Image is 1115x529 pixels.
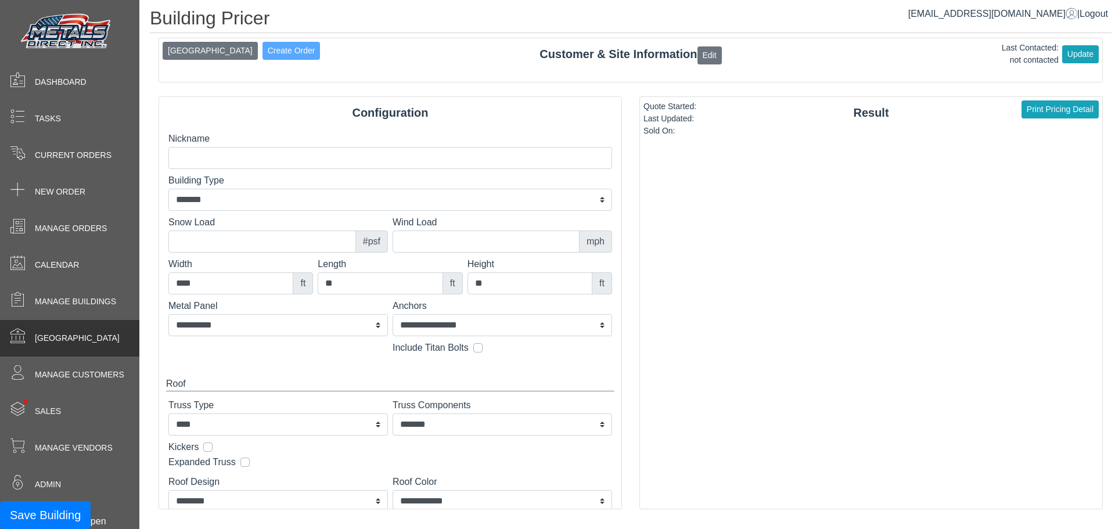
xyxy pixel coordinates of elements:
[35,332,120,344] span: [GEOGRAPHIC_DATA]
[17,10,116,53] img: Metals Direct Inc Logo
[168,299,388,313] label: Metal Panel
[293,272,313,294] div: ft
[163,42,258,60] button: [GEOGRAPHIC_DATA]
[643,125,696,137] div: Sold On:
[168,215,388,229] label: Snow Load
[579,231,612,253] div: mph
[1062,45,1099,63] button: Update
[35,76,87,88] span: Dashboard
[393,398,612,412] label: Truss Components
[262,42,321,60] button: Create Order
[355,231,388,253] div: #psf
[908,9,1077,19] a: [EMAIL_ADDRESS][DOMAIN_NAME]
[592,272,612,294] div: ft
[168,475,388,489] label: Roof Design
[318,257,462,271] label: Length
[159,45,1102,64] div: Customer & Site Information
[159,104,621,121] div: Configuration
[643,113,696,125] div: Last Updated:
[393,215,612,229] label: Wind Load
[35,113,61,125] span: Tasks
[908,7,1108,21] div: |
[168,440,199,454] label: Kickers
[150,7,1112,33] h1: Building Pricer
[697,46,722,64] button: Edit
[393,299,612,313] label: Anchors
[11,383,41,420] span: •
[168,398,388,412] label: Truss Type
[35,149,111,161] span: Current Orders
[643,100,696,113] div: Quote Started:
[35,478,61,491] span: Admin
[467,257,612,271] label: Height
[35,405,61,418] span: Sales
[35,186,85,198] span: New Order
[35,442,113,454] span: Manage Vendors
[1002,42,1059,66] div: Last Contacted: not contacted
[35,296,116,308] span: Manage Buildings
[168,455,236,469] label: Expanded Truss
[393,475,612,489] label: Roof Color
[35,369,124,381] span: Manage Customers
[1022,100,1099,118] button: Print Pricing Detail
[1080,9,1108,19] span: Logout
[640,104,1102,121] div: Result
[443,272,463,294] div: ft
[168,174,612,188] label: Building Type
[35,259,79,271] span: Calendar
[168,257,313,271] label: Width
[168,132,612,146] label: Nickname
[393,341,469,355] label: Include Titan Bolts
[166,377,614,391] div: Roof
[35,222,107,235] span: Manage Orders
